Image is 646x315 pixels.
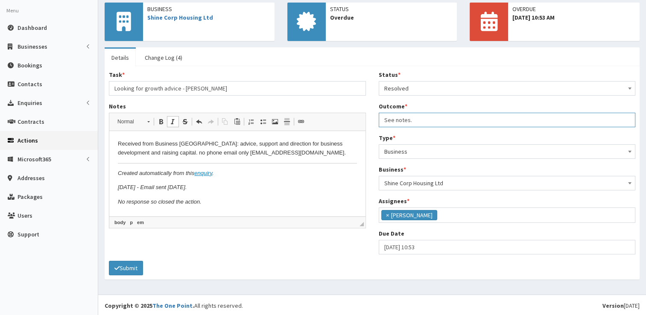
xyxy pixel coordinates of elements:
[18,118,44,125] span: Contracts
[18,174,45,182] span: Addresses
[155,116,167,127] a: Bold (Ctrl+B)
[147,5,270,13] span: Business
[18,155,51,163] span: Microsoft365
[109,70,125,79] label: Task
[219,116,231,127] a: Copy (Ctrl+C)
[138,49,189,67] a: Change Log (4)
[179,116,191,127] a: Strike Through
[330,13,453,22] span: Overdue
[379,197,409,205] label: Assignees
[18,61,42,69] span: Bookings
[379,144,636,159] span: Business
[113,219,127,226] a: body element
[109,131,365,216] iframe: Rich Text Editor, notes
[384,146,630,157] span: Business
[384,177,630,189] span: Shine Corp Housing Ltd
[512,5,635,13] span: OVERDUE
[135,219,146,226] a: em element
[281,116,293,127] a: Insert Horizontal Line
[257,116,269,127] a: Insert/Remove Bulleted List
[105,302,194,309] strong: Copyright © 2025 .
[18,43,47,50] span: Businesses
[379,102,407,111] label: Outcome
[330,5,453,13] span: Status
[113,116,154,128] a: Normal
[379,165,406,174] label: Business
[379,176,636,190] span: Shine Corp Housing Ltd
[105,49,136,67] a: Details
[360,222,364,226] span: Drag to resize
[18,137,38,144] span: Actions
[295,116,307,127] a: Link (Ctrl+L)
[109,102,126,111] label: Notes
[602,301,640,310] div: [DATE]
[128,219,134,226] a: p element
[152,302,193,309] a: The One Point
[379,134,395,142] label: Type
[205,116,217,127] a: Redo (Ctrl+Y)
[386,211,389,219] span: ×
[147,14,213,21] a: Shine Corp Housing Ltd
[18,212,32,219] span: Users
[379,70,400,79] label: Status
[245,116,257,127] a: Insert/Remove Numbered List
[602,302,624,309] b: Version
[381,210,437,220] li: Paul Slade
[193,116,205,127] a: Undo (Ctrl+Z)
[18,24,47,32] span: Dashboard
[18,99,42,107] span: Enquiries
[512,13,635,22] span: [DATE] 10:53 AM
[379,229,404,238] label: Due Date
[18,80,42,88] span: Contacts
[167,116,179,127] a: Italic (Ctrl+I)
[231,116,243,127] a: Paste (Ctrl+V)
[384,82,630,94] span: Resolved
[379,81,636,96] span: Resolved
[113,116,143,127] span: Normal
[18,230,39,238] span: Support
[18,193,43,201] span: Packages
[109,261,143,275] button: Submit
[269,116,281,127] a: Image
